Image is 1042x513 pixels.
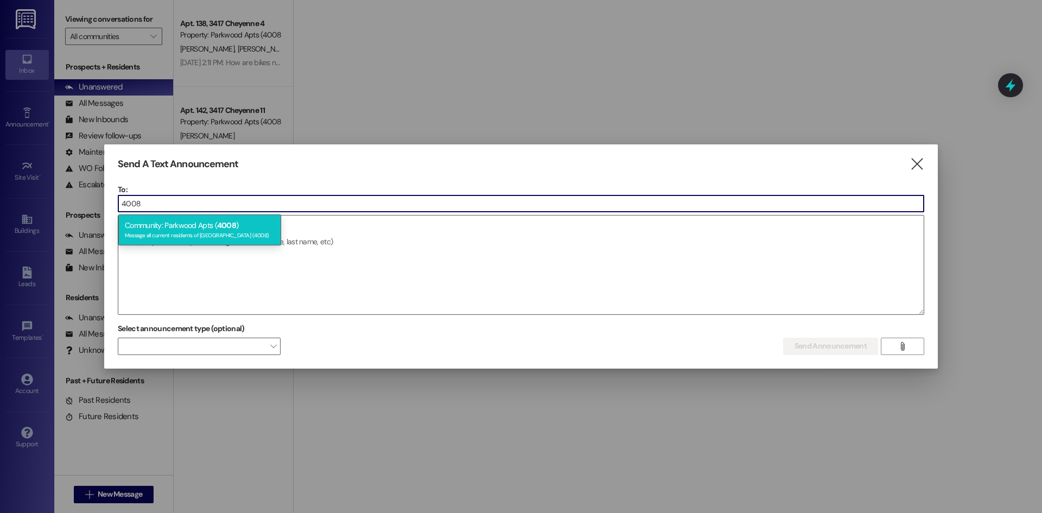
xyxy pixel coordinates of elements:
span: Send Announcement [795,340,867,352]
div: Community: Parkwood Apts ( ) [118,214,281,245]
i:  [910,159,924,170]
label: Select announcement type (optional) [118,320,245,337]
div: Message all current residents of [GEOGRAPHIC_DATA] (4008) [125,230,275,239]
p: To: [118,184,924,195]
i:  [898,342,906,351]
button: Send Announcement [783,338,878,355]
span: 4008 [217,220,236,230]
h3: Send A Text Announcement [118,158,238,170]
input: Type to select the units, buildings, or communities you want to message. (e.g. 'Unit 1A', 'Buildi... [118,195,924,212]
